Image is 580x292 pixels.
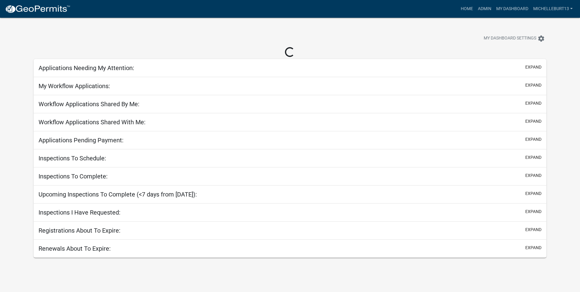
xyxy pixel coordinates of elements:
[525,136,541,143] button: expand
[39,64,134,72] h5: Applications Needing My Attention:
[39,227,120,234] h5: Registrations About To Expire:
[531,3,575,15] a: michelleburt13
[39,245,111,252] h5: Renewals About To Expire:
[39,118,146,126] h5: Workflow Applications Shared With Me:
[479,32,550,44] button: My Dashboard Settingssettings
[458,3,475,15] a: Home
[525,118,541,125] button: expand
[525,64,541,70] button: expand
[525,100,541,107] button: expand
[39,191,197,198] h5: Upcoming Inspections To Complete (<7 days from [DATE]):
[39,137,124,144] h5: Applications Pending Payment:
[39,209,120,216] h5: Inspections I Have Requested:
[484,35,536,42] span: My Dashboard Settings
[475,3,494,15] a: Admin
[525,245,541,251] button: expand
[39,155,106,162] h5: Inspections To Schedule:
[39,100,139,108] h5: Workflow Applications Shared By Me:
[39,82,110,90] h5: My Workflow Applications:
[538,35,545,42] i: settings
[525,82,541,88] button: expand
[525,208,541,215] button: expand
[494,3,531,15] a: My Dashboard
[525,172,541,179] button: expand
[39,173,108,180] h5: Inspections To Complete:
[525,154,541,161] button: expand
[525,190,541,197] button: expand
[525,226,541,233] button: expand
